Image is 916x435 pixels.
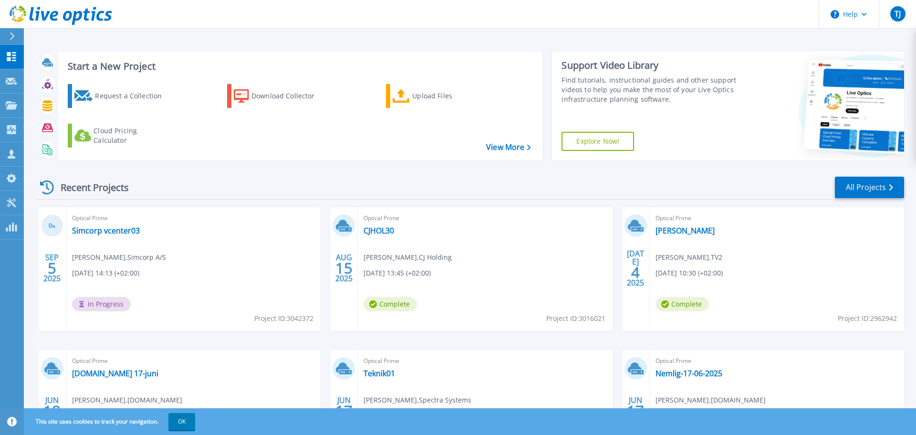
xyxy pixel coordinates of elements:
[835,177,904,198] a: All Projects
[68,61,531,72] h3: Start a New Project
[364,297,417,311] span: Complete
[94,126,170,145] div: Cloud Pricing Calculator
[335,407,353,415] span: 17
[72,213,315,223] span: Optical Prime
[656,369,722,378] a: Nemlig-17-06-2025
[95,86,171,106] div: Request a Collection
[656,395,766,405] span: [PERSON_NAME] , [DOMAIN_NAME]
[627,407,644,415] span: 17
[26,413,195,430] span: This site uses cookies to track your navigation.
[335,264,353,272] span: 15
[72,226,140,235] a: Simcorp vcenter03
[43,251,61,286] div: SEP 2025
[656,268,723,278] span: [DATE] 10:30 (+02:00)
[72,395,182,405] span: [PERSON_NAME] , [DOMAIN_NAME]
[37,176,142,199] div: Recent Projects
[656,252,722,263] span: [PERSON_NAME] , TV2
[364,356,606,366] span: Optical Prime
[72,369,158,378] a: [DOMAIN_NAME] 17-juni
[52,223,55,229] span: %
[364,395,471,405] span: [PERSON_NAME] , Spectra Systems
[72,356,315,366] span: Optical Prime
[656,213,898,223] span: Optical Prime
[364,213,606,223] span: Optical Prime
[626,393,645,428] div: JUN 2025
[562,132,634,151] a: Explore Now!
[68,124,174,148] a: Cloud Pricing Calculator
[631,268,640,276] span: 4
[838,313,897,324] span: Project ID: 2962942
[48,264,56,272] span: 5
[41,221,63,232] h3: 0
[895,10,901,18] span: TJ
[656,226,715,235] a: [PERSON_NAME]
[562,75,741,104] div: Find tutorials, instructional guides and other support videos to help you make the most of your L...
[562,59,741,72] div: Support Video Library
[412,86,489,106] div: Upload Files
[251,86,328,106] div: Download Collector
[254,313,313,324] span: Project ID: 3042372
[72,252,166,263] span: [PERSON_NAME] , Simcorp A/S
[546,313,605,324] span: Project ID: 3016021
[72,268,139,278] span: [DATE] 14:13 (+02:00)
[335,251,353,286] div: AUG 2025
[364,252,452,263] span: [PERSON_NAME] , CJ Holding
[68,84,174,108] a: Request a Collection
[386,84,492,108] a: Upload Files
[626,251,645,286] div: [DATE] 2025
[43,393,61,428] div: JUN 2025
[43,407,61,415] span: 18
[364,226,394,235] a: CJHOL30
[486,143,531,152] a: View More
[227,84,333,108] a: Download Collector
[168,413,195,430] button: OK
[656,297,709,311] span: Complete
[72,297,131,311] span: In Progress
[364,369,395,378] a: Teknik01
[335,393,353,428] div: JUN 2025
[364,268,431,278] span: [DATE] 13:45 (+02:00)
[656,356,898,366] span: Optical Prime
